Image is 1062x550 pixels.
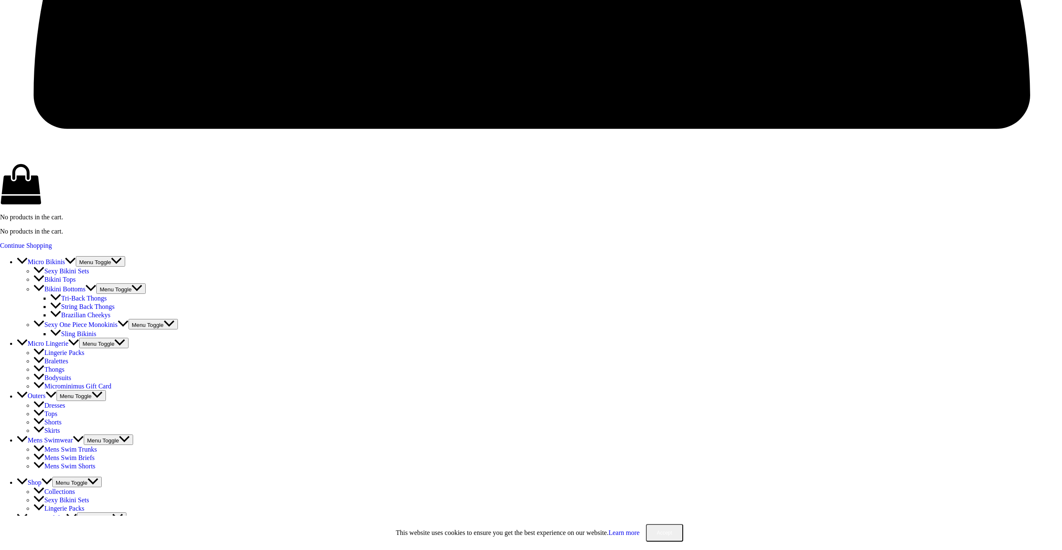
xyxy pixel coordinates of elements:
[50,303,115,310] a: String Back Thongs
[33,446,97,453] a: Mens Swim Trunks
[44,446,97,453] span: Mens Swim Trunks
[33,419,62,426] a: Shorts
[68,340,79,347] span: Menu Toggle
[61,303,115,310] span: String Back Thongs
[44,463,95,470] span: Mens Swim Shorts
[44,454,95,461] span: Mens Swim Briefs
[44,285,85,293] span: Bikini Bottoms
[50,295,107,302] a: Tri-Back Thongs
[84,434,133,445] button: Menu Toggle
[57,390,106,401] button: Menu Toggle
[65,258,76,265] span: Menu Toggle
[82,341,114,347] span: Menu Toggle
[33,276,76,283] a: Bikini Tops
[33,366,64,373] a: Thongs
[28,340,68,347] span: Micro Lingerie
[28,437,73,444] span: Mens Swimwear
[79,338,129,348] button: Menu Toggle
[44,357,68,365] span: Bralettes
[50,330,96,337] a: Sling Bikinis
[85,285,96,293] span: Menu Toggle
[44,410,57,417] span: Tops
[41,479,52,486] span: Menu Toggle
[33,374,71,381] a: Bodysuits
[50,311,111,319] a: Brazilian Cheekys
[44,419,62,426] span: Shorts
[17,479,52,486] a: ShopMenu ToggleMenu Toggle
[44,383,111,390] span: Microminimus Gift Card
[28,514,66,522] span: 2025 Birthday
[28,479,41,486] span: Shop
[33,505,85,512] a: Lingerie Packs
[44,505,85,512] span: Lingerie Packs
[33,349,85,356] a: Lingerie Packs
[28,258,65,265] span: Micro Bikinis
[44,496,89,504] span: Sexy Bikini Sets
[33,410,57,417] a: Tops
[61,295,107,302] span: Tri-Back Thongs
[17,393,57,400] a: OutersMenu ToggleMenu Toggle
[33,267,89,275] a: Sexy Bikini Sets
[17,340,79,347] a: Micro LingerieMenu ToggleMenu Toggle
[396,529,640,537] p: This website uses cookies to ensure you get the best experience on our website.
[33,496,89,504] a: Sexy Bikini Sets
[33,427,60,434] a: Skirts
[60,393,92,400] span: Menu Toggle
[33,402,65,409] a: Dresses
[44,349,85,356] span: Lingerie Packs
[66,514,77,522] span: Menu Toggle
[33,488,75,495] a: Collections
[132,322,164,328] span: Menu Toggle
[33,321,129,328] a: Sexy One Piece MonokinisMenu ToggleMenu Toggle
[77,512,126,523] button: Menu Toggle
[76,256,125,267] button: Menu Toggle
[44,427,60,434] span: Skirts
[56,480,87,486] span: Menu Toggle
[33,357,68,365] a: Bralettes
[44,402,65,409] span: Dresses
[79,259,111,265] span: Menu Toggle
[44,321,118,328] span: Sexy One Piece Monokinis
[118,321,129,328] span: Menu Toggle
[44,366,64,373] span: Thongs
[46,393,57,400] span: Menu Toggle
[33,454,95,461] a: Mens Swim Briefs
[44,374,71,381] span: Bodysuits
[33,285,96,293] a: Bikini BottomsMenu ToggleMenu Toggle
[17,437,84,444] a: Mens SwimwearMenu ToggleMenu Toggle
[100,286,131,293] span: Menu Toggle
[80,515,112,522] span: Menu Toggle
[73,437,84,444] span: Menu Toggle
[44,267,89,275] span: Sexy Bikini Sets
[44,488,75,495] span: Collections
[646,524,683,542] button: Accept
[17,258,76,265] a: Micro BikinisMenu ToggleMenu Toggle
[87,437,119,444] span: Menu Toggle
[44,276,76,283] span: Bikini Tops
[33,383,111,390] a: Microminimus Gift Card
[129,319,178,329] button: Menu Toggle
[96,283,146,294] button: Menu Toggle
[28,393,46,400] span: Outers
[61,330,96,337] span: Sling Bikinis
[17,514,77,522] a: 2025 BirthdayMenu ToggleMenu Toggle
[609,529,640,536] a: Learn more
[33,463,95,470] a: Mens Swim Shorts
[52,477,102,487] button: Menu Toggle
[61,311,111,319] span: Brazilian Cheekys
